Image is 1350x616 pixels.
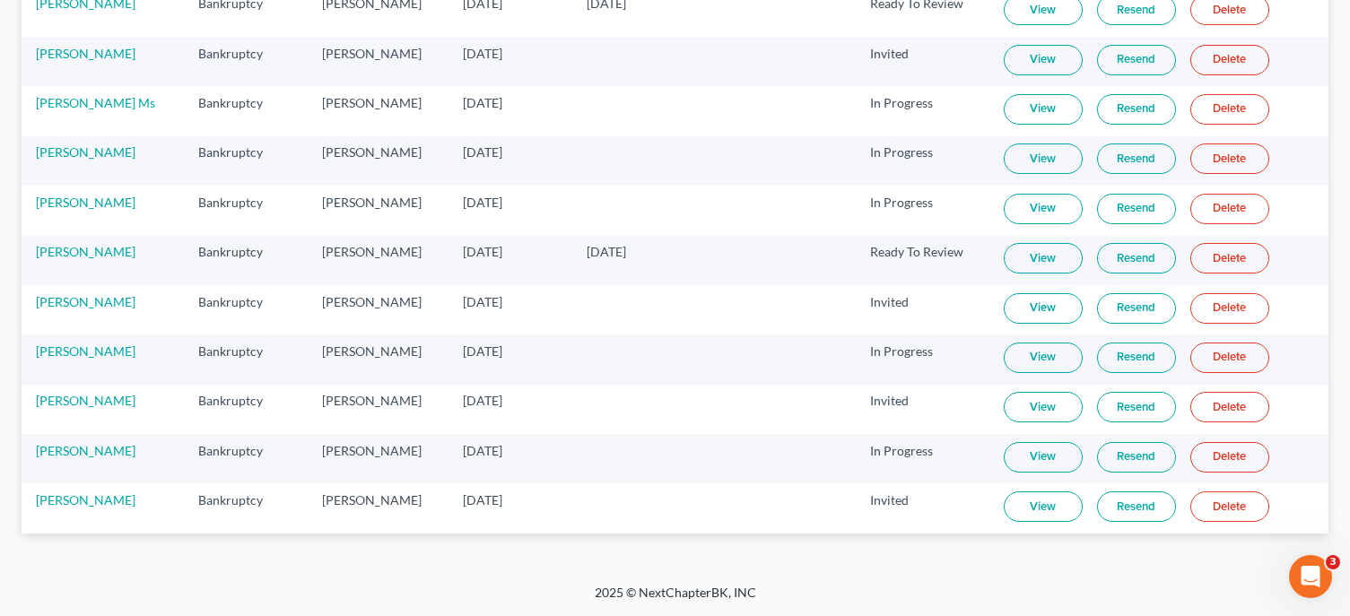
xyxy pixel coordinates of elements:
[463,343,502,359] span: [DATE]
[463,195,502,210] span: [DATE]
[184,483,307,533] td: Bankruptcy
[463,443,502,458] span: [DATE]
[1004,143,1083,174] a: View
[1190,392,1269,422] a: Delete
[308,235,449,284] td: [PERSON_NAME]
[463,244,502,259] span: [DATE]
[36,46,135,61] a: [PERSON_NAME]
[1097,194,1176,224] a: Resend
[184,434,307,483] td: Bankruptcy
[587,244,626,259] span: [DATE]
[1190,442,1269,473] a: Delete
[1190,243,1269,273] a: Delete
[856,483,989,533] td: Invited
[36,393,135,408] a: [PERSON_NAME]
[856,186,989,235] td: In Progress
[856,334,989,384] td: In Progress
[463,393,502,408] span: [DATE]
[184,334,307,384] td: Bankruptcy
[308,385,449,434] td: [PERSON_NAME]
[36,294,135,309] a: [PERSON_NAME]
[308,334,449,384] td: [PERSON_NAME]
[184,235,307,284] td: Bankruptcy
[36,492,135,508] a: [PERSON_NAME]
[1190,94,1269,125] a: Delete
[1097,491,1176,522] a: Resend
[1097,442,1176,473] a: Resend
[1190,491,1269,522] a: Delete
[1004,491,1083,522] a: View
[463,144,502,160] span: [DATE]
[856,86,989,135] td: In Progress
[1097,343,1176,373] a: Resend
[36,443,135,458] a: [PERSON_NAME]
[1326,555,1340,569] span: 3
[463,46,502,61] span: [DATE]
[1190,343,1269,373] a: Delete
[308,434,449,483] td: [PERSON_NAME]
[308,86,449,135] td: [PERSON_NAME]
[856,285,989,334] td: Invited
[36,343,135,359] a: [PERSON_NAME]
[184,186,307,235] td: Bankruptcy
[463,95,502,110] span: [DATE]
[308,483,449,533] td: [PERSON_NAME]
[1097,392,1176,422] a: Resend
[856,37,989,86] td: Invited
[1097,45,1176,75] a: Resend
[463,492,502,508] span: [DATE]
[1190,45,1269,75] a: Delete
[36,244,135,259] a: [PERSON_NAME]
[1097,293,1176,324] a: Resend
[308,186,449,235] td: [PERSON_NAME]
[184,37,307,86] td: Bankruptcy
[856,385,989,434] td: Invited
[1004,343,1083,373] a: View
[1004,293,1083,324] a: View
[1004,442,1083,473] a: View
[1097,243,1176,273] a: Resend
[1004,94,1083,125] a: View
[463,294,502,309] span: [DATE]
[856,235,989,284] td: Ready To Review
[184,385,307,434] td: Bankruptcy
[308,37,449,86] td: [PERSON_NAME]
[308,136,449,186] td: [PERSON_NAME]
[1097,143,1176,174] a: Resend
[856,136,989,186] td: In Progress
[36,95,155,110] a: [PERSON_NAME] Ms
[308,285,449,334] td: [PERSON_NAME]
[36,195,135,210] a: [PERSON_NAME]
[1004,194,1083,224] a: View
[184,86,307,135] td: Bankruptcy
[856,434,989,483] td: In Progress
[1004,243,1083,273] a: View
[164,584,1187,616] div: 2025 © NextChapterBK, INC
[1289,555,1332,598] iframe: Intercom live chat
[1004,45,1083,75] a: View
[1190,194,1269,224] a: Delete
[184,285,307,334] td: Bankruptcy
[1097,94,1176,125] a: Resend
[1190,143,1269,174] a: Delete
[184,136,307,186] td: Bankruptcy
[1190,293,1269,324] a: Delete
[1004,392,1083,422] a: View
[36,144,135,160] a: [PERSON_NAME]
